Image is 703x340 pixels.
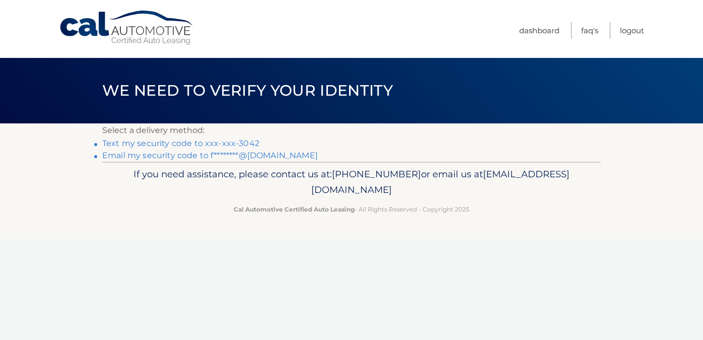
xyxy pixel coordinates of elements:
p: Select a delivery method: [102,123,601,138]
strong: Cal Automotive Certified Auto Leasing [234,206,355,213]
p: - All Rights Reserved - Copyright 2025 [109,204,594,215]
a: FAQ's [581,22,598,39]
span: We need to verify your identity [102,81,393,100]
p: If you need assistance, please contact us at: or email us at [109,166,594,198]
a: Dashboard [519,22,559,39]
a: Cal Automotive [59,10,195,46]
a: Text my security code to xxx-xxx-3042 [102,139,259,148]
span: [PHONE_NUMBER] [332,168,421,180]
a: Logout [620,22,644,39]
a: Email my security code to f********@[DOMAIN_NAME] [102,151,318,160]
